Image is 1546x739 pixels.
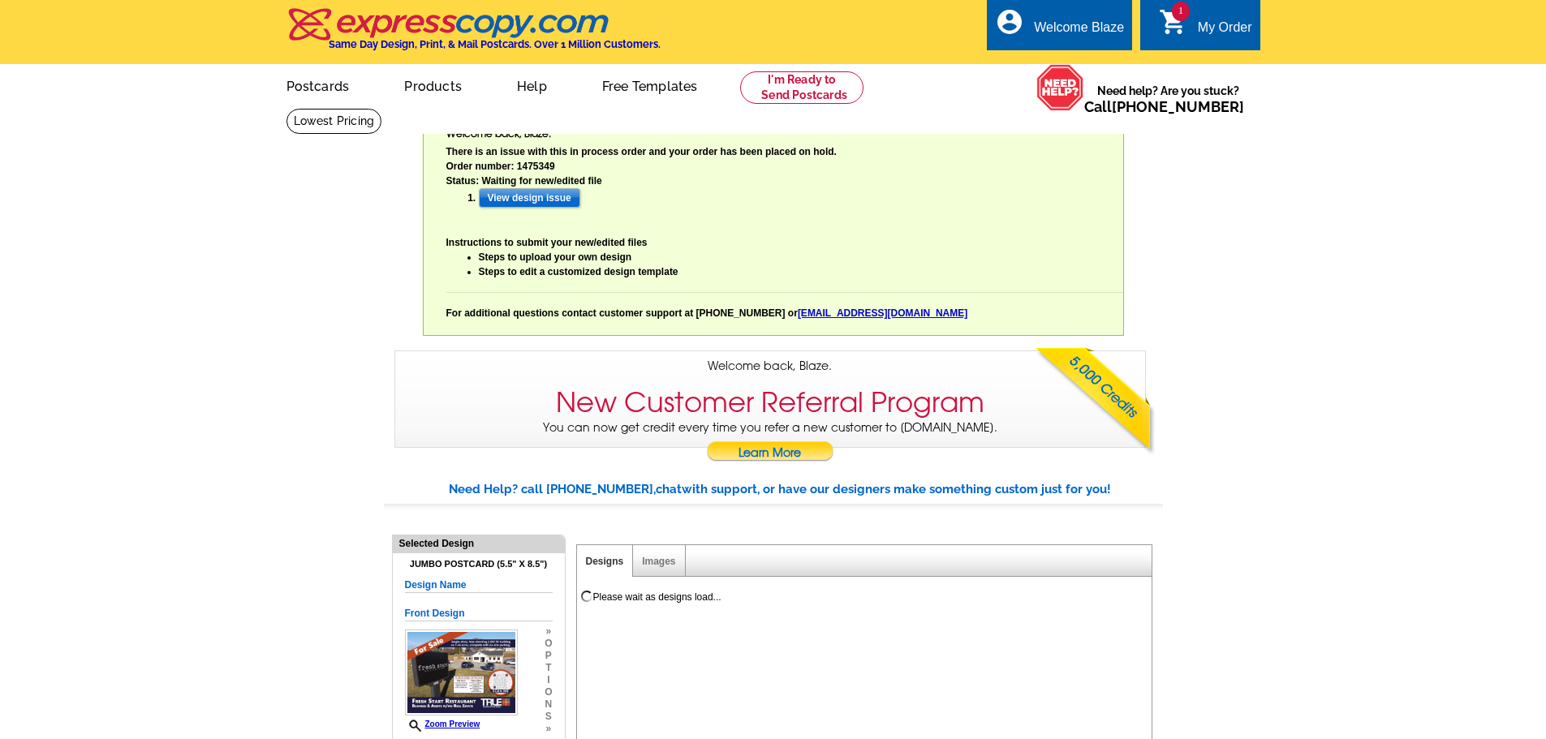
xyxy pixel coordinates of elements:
[545,711,552,723] span: s
[446,144,1123,320] div: There is an issue with this in process order and your order has been placed on hold. Order number...
[798,307,967,319] a: [EMAIL_ADDRESS][DOMAIN_NAME]
[1172,2,1190,21] span: 1
[446,127,551,141] span: Welcome back, Blaze.
[1034,20,1124,43] div: Welcome Blaze
[586,556,624,567] a: Designs
[708,358,832,375] span: Welcome back, Blaze.
[545,723,552,735] span: »
[580,590,593,603] img: loading...
[545,638,552,650] span: o
[995,7,1024,37] i: account_circle
[656,482,682,496] span: chat
[446,175,476,187] b: Status
[545,674,552,686] span: i
[286,19,661,50] a: Same Day Design, Print, & Mail Postcards. Over 1 Million Customers.
[261,66,376,104] a: Postcards
[405,578,553,593] h5: Design Name
[1084,98,1244,115] span: Call
[545,686,552,698] span: o
[576,66,724,104] a: Free Templates
[1159,18,1252,38] a: 1 shopping_cart My Order
[329,38,661,50] h4: Same Day Design, Print, & Mail Postcards. Over 1 Million Customers.
[405,629,518,715] img: small-thumb.jpg
[1084,83,1252,115] span: Need help? Are you stuck?
[1036,64,1084,111] img: help
[479,266,678,277] a: Steps to edit a customized design template
[545,650,552,662] span: p
[1159,7,1188,37] i: shopping_cart
[449,480,1163,499] div: Need Help? call [PHONE_NUMBER], with support, or have our designers make something custom just fo...
[491,66,573,104] a: Help
[405,720,480,728] a: Zoom Preview
[395,419,1145,466] p: You can now get credit every time you refer a new customer to [DOMAIN_NAME].
[479,251,632,263] a: Steps to upload your own design
[706,441,834,466] a: Learn More
[1198,20,1252,43] div: My Order
[545,698,552,711] span: n
[405,559,553,569] h4: Jumbo Postcard (5.5" x 8.5")
[405,606,553,621] h5: Front Design
[378,66,488,104] a: Products
[1112,98,1244,115] a: [PHONE_NUMBER]
[556,386,984,419] h3: New Customer Referral Program
[642,556,675,567] a: Images
[479,188,580,208] input: View design issue
[545,625,552,638] span: »
[393,535,565,551] div: Selected Design
[545,662,552,674] span: t
[593,590,721,604] div: Please wait as designs load...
